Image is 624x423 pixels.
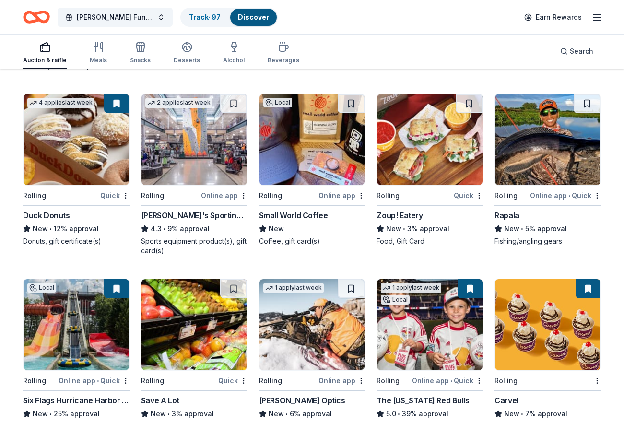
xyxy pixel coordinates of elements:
[23,408,130,420] div: 25% approval
[141,375,164,387] div: Rolling
[570,46,593,57] span: Search
[403,225,406,233] span: •
[568,192,570,200] span: •
[530,189,601,201] div: Online app Quick
[268,37,299,69] button: Beverages
[141,210,247,221] div: [PERSON_NAME]'s Sporting Goods
[269,223,284,235] span: New
[553,42,601,61] button: Search
[269,408,284,420] span: New
[23,236,130,246] div: Donuts, gift certificate(s)
[141,94,247,185] img: Image for Dick's Sporting Goods
[58,8,173,27] button: [PERSON_NAME] Fundraiser
[23,57,67,64] div: Auction & raffle
[23,37,67,69] button: Auction & raffle
[386,223,401,235] span: New
[377,236,483,246] div: Food, Gift Card
[259,94,365,246] a: Image for Small World CoffeeLocalRollingOnline appSmall World CoffeeNewCoffee, gift card(s)
[518,9,588,26] a: Earn Rewards
[377,223,483,235] div: 3% approval
[268,57,299,64] div: Beverages
[450,377,452,385] span: •
[381,283,441,293] div: 1 apply last week
[412,375,483,387] div: Online app Quick
[521,410,524,418] span: •
[141,190,164,201] div: Rolling
[23,190,46,201] div: Rolling
[223,37,245,69] button: Alcohol
[151,408,166,420] span: New
[130,57,151,64] div: Snacks
[504,408,519,420] span: New
[263,98,292,107] div: Local
[377,395,469,406] div: The [US_STATE] Red Bulls
[318,375,365,387] div: Online app
[141,236,247,256] div: Sports equipment product(s), gift card(s)
[259,190,282,201] div: Rolling
[24,279,129,370] img: Image for Six Flags Hurricane Harbor (Jackson)
[23,395,130,406] div: Six Flags Hurricane Harbor ([GEOGRAPHIC_DATA])
[377,375,400,387] div: Rolling
[90,57,107,64] div: Meals
[218,375,247,387] div: Quick
[59,375,130,387] div: Online app Quick
[167,410,170,418] span: •
[180,8,278,27] button: Track· 97Discover
[33,223,48,235] span: New
[259,210,328,221] div: Small World Coffee
[141,408,247,420] div: 3% approval
[494,395,518,406] div: Carvel
[494,223,601,235] div: 5% approval
[49,410,52,418] span: •
[23,6,50,28] a: Home
[381,295,410,305] div: Local
[318,189,365,201] div: Online app
[223,57,245,64] div: Alcohol
[141,279,247,370] img: Image for Save A Lot
[494,375,518,387] div: Rolling
[23,94,130,246] a: Image for Duck Donuts4 applieslast weekRollingQuickDuck DonutsNew•12% approvalDonuts, gift certif...
[90,37,107,69] button: Meals
[454,189,483,201] div: Quick
[151,223,162,235] span: 4.3
[174,37,200,69] button: Desserts
[77,12,153,23] span: [PERSON_NAME] Fundraiser
[97,377,99,385] span: •
[377,279,483,370] img: Image for The New York Red Bulls
[494,190,518,201] div: Rolling
[521,225,524,233] span: •
[494,210,519,221] div: Rapala
[377,210,423,221] div: Zoup! Eatery
[27,98,94,108] div: 4 applies last week
[27,283,56,293] div: Local
[259,395,345,406] div: [PERSON_NAME] Optics
[189,13,221,21] a: Track· 97
[23,210,70,221] div: Duck Donuts
[174,57,200,64] div: Desserts
[263,283,324,293] div: 1 apply last week
[377,408,483,420] div: 39% approval
[24,94,129,185] img: Image for Duck Donuts
[386,408,396,420] span: 5.0
[377,190,400,201] div: Rolling
[504,223,519,235] span: New
[23,375,46,387] div: Rolling
[259,236,365,246] div: Coffee, gift card(s)
[49,225,52,233] span: •
[33,408,48,420] span: New
[141,94,247,256] a: Image for Dick's Sporting Goods2 applieslast weekRollingOnline app[PERSON_NAME]'s Sporting Goods4...
[285,410,288,418] span: •
[100,189,130,201] div: Quick
[130,37,151,69] button: Snacks
[259,408,365,420] div: 6% approval
[494,408,601,420] div: 7% approval
[259,94,365,185] img: Image for Small World Coffee
[238,13,269,21] a: Discover
[495,94,600,185] img: Image for Rapala
[494,94,601,246] a: Image for RapalaRollingOnline app•QuickRapalaNew•5% approvalFishing/angling gears
[23,223,130,235] div: 12% approval
[141,395,179,406] div: Save A Lot
[163,225,165,233] span: •
[141,223,247,235] div: 9% approval
[398,410,400,418] span: •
